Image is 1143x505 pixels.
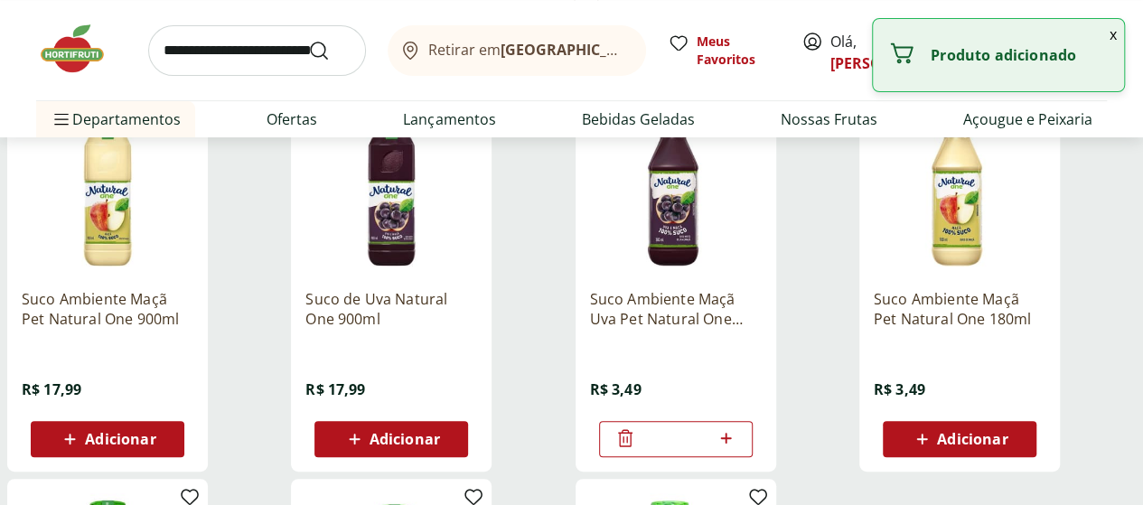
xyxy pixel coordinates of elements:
span: R$ 3,49 [590,379,642,399]
button: Adicionar [314,421,468,457]
span: Retirar em [428,42,628,58]
button: Fechar notificação [1102,19,1124,50]
button: Menu [51,98,72,141]
span: R$ 17,99 [22,379,81,399]
input: search [148,25,366,76]
span: Adicionar [85,432,155,446]
img: Hortifruti [36,22,126,76]
img: Suco Ambiente Maçã Pet Natural One 900ml [22,103,193,275]
a: Bebidas Geladas [582,108,695,130]
span: R$ 17,99 [305,379,365,399]
span: Meus Favoritos [697,33,780,69]
a: Nossas Frutas [781,108,877,130]
a: Suco Ambiente Maçã Uva Pet Natural One 180ml [590,289,762,329]
span: R$ 3,49 [874,379,925,399]
b: [GEOGRAPHIC_DATA]/[GEOGRAPHIC_DATA] [501,40,805,60]
button: Retirar em[GEOGRAPHIC_DATA]/[GEOGRAPHIC_DATA] [388,25,646,76]
a: Meus Favoritos [668,33,780,69]
a: Suco de Uva Natural One 900ml [305,289,477,329]
button: Adicionar [31,421,184,457]
img: Suco de Uva Natural One 900ml [305,103,477,275]
a: Suco Ambiente Maçã Pet Natural One 900ml [22,289,193,329]
span: Adicionar [937,432,1007,446]
img: Suco Ambiente Maçã Pet Natural One 180ml [874,103,1045,275]
a: Açougue e Peixaria [963,108,1092,130]
a: Lançamentos [403,108,495,130]
a: Ofertas [267,108,317,130]
span: Olá, [830,31,911,74]
a: Suco Ambiente Maçã Pet Natural One 180ml [874,289,1045,329]
button: Submit Search [308,40,351,61]
p: Produto adicionado [931,46,1110,64]
span: Departamentos [51,98,181,141]
button: Adicionar [883,421,1036,457]
a: [PERSON_NAME] [830,53,948,73]
img: Suco Ambiente Maçã Uva Pet Natural One 180ml [590,103,762,275]
span: Adicionar [370,432,440,446]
